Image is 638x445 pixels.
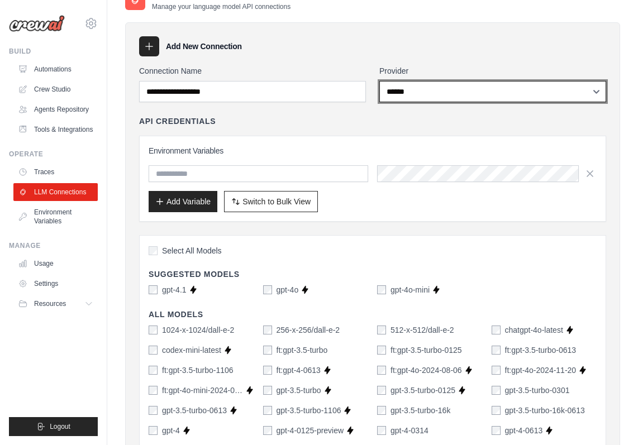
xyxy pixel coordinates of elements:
h3: Add New Connection [166,41,242,52]
span: Select All Models [162,245,222,256]
img: Logo [9,15,65,32]
a: Crew Studio [13,80,98,98]
label: ft:gpt-4o-2024-11-20 [505,365,577,376]
label: chatgpt-4o-latest [505,324,563,336]
input: ft:gpt-3.5-turbo-0613 [492,346,501,355]
input: gpt-4o [263,285,272,294]
a: Settings [13,275,98,293]
label: ft:gpt-3.5-turbo-0125 [391,344,462,356]
input: gpt-3.5-turbo-1106 [263,406,272,415]
a: Usage [13,255,98,272]
button: Logout [9,417,98,436]
a: Environment Variables [13,203,98,230]
label: gpt-4o [277,284,299,295]
a: Traces [13,163,98,181]
input: ft:gpt-4o-mini-2024-07-18 [149,386,158,395]
input: chatgpt-4o-latest [492,326,501,334]
label: codex-mini-latest [162,344,221,356]
div: Manage [9,241,98,250]
input: ft:gpt-3.5-turbo-1106 [149,366,158,375]
input: ft:gpt-4o-2024-11-20 [492,366,501,375]
h4: API Credentials [139,116,216,127]
input: ft:gpt-4-0613 [263,366,272,375]
label: gpt-4o-mini [391,284,430,295]
label: ft:gpt-3.5-turbo-1106 [162,365,234,376]
button: Switch to Bulk View [224,191,318,212]
input: gpt-4.1 [149,285,158,294]
input: gpt-4-0613 [492,426,501,435]
input: codex-mini-latest [149,346,158,355]
label: 1024-x-1024/dall-e-2 [162,324,234,336]
a: LLM Connections [13,183,98,201]
input: 1024-x-1024/dall-e-2 [149,326,158,334]
label: gpt-3.5-turbo-16k [391,405,450,416]
label: gpt-4.1 [162,284,187,295]
input: gpt-3.5-turbo-0125 [377,386,386,395]
span: Switch to Bulk View [242,196,311,207]
input: 512-x-512/dall-e-2 [377,326,386,334]
label: 512-x-512/dall-e-2 [391,324,454,336]
input: gpt-3.5-turbo [263,386,272,395]
a: Tools & Integrations [13,121,98,138]
label: gpt-3.5-turbo-1106 [277,405,341,416]
label: ft:gpt-3.5-turbo [277,344,328,356]
a: Automations [13,60,98,78]
div: Operate [9,150,98,159]
input: gpt-3.5-turbo-16k [377,406,386,415]
label: gpt-4-0314 [391,425,428,436]
input: gpt-4 [149,426,158,435]
h4: All Models [149,309,597,320]
input: ft:gpt-3.5-turbo-0125 [377,346,386,355]
label: ft:gpt-3.5-turbo-0613 [505,344,577,356]
input: gpt-3.5-turbo-0613 [149,406,158,415]
input: ft:gpt-3.5-turbo [263,346,272,355]
span: Resources [34,299,66,308]
p: Manage your language model API connections [152,2,291,11]
label: gpt-4 [162,425,180,436]
input: ft:gpt-4o-2024-08-06 [377,366,386,375]
input: 256-x-256/dall-e-2 [263,326,272,334]
span: Logout [50,422,70,431]
label: Connection Name [139,65,366,76]
label: 256-x-256/dall-e-2 [277,324,340,336]
input: gpt-4-0125-preview [263,426,272,435]
label: gpt-4-0613 [505,425,543,436]
input: gpt-3.5-turbo-16k-0613 [492,406,501,415]
h3: Environment Variables [149,145,597,156]
button: Resources [13,295,98,313]
input: Select All Models [149,246,158,255]
a: Agents Repository [13,101,98,118]
h4: Suggested Models [149,269,597,280]
label: Provider [379,65,606,76]
label: gpt-3.5-turbo-0125 [391,385,455,396]
label: gpt-3.5-turbo-16k-0613 [505,405,585,416]
label: gpt-4-0125-preview [277,425,344,436]
label: gpt-3.5-turbo-0613 [162,405,227,416]
input: gpt-4o-mini [377,285,386,294]
label: ft:gpt-4o-mini-2024-07-18 [162,385,243,396]
input: gpt-3.5-turbo-0301 [492,386,501,395]
label: ft:gpt-4o-2024-08-06 [391,365,462,376]
input: gpt-4-0314 [377,426,386,435]
label: gpt-3.5-turbo [277,385,321,396]
label: ft:gpt-4-0613 [277,365,321,376]
div: Build [9,47,98,56]
label: gpt-3.5-turbo-0301 [505,385,570,396]
button: Add Variable [149,191,217,212]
